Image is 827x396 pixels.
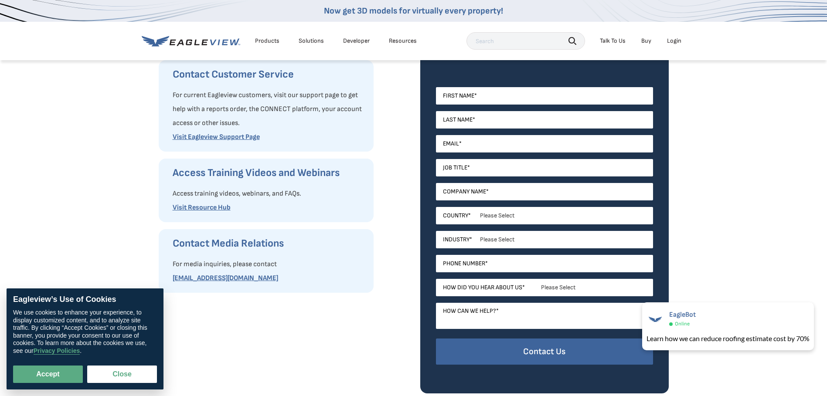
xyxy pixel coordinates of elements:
div: Resources [389,37,417,45]
h3: Access Training Videos and Webinars [173,166,365,180]
div: Talk To Us [600,37,626,45]
input: Search [466,32,585,50]
a: Buy [641,37,651,45]
a: Developer [343,37,370,45]
div: We use cookies to enhance your experience, to display customized content, and to analyze site tra... [13,309,157,355]
button: Accept [13,366,83,383]
h3: Contact Media Relations [173,237,365,250]
div: Products [255,37,279,45]
p: For current Eagleview customers, visit our support page to get help with a reports order, the CON... [173,88,365,130]
input: Contact Us [436,338,653,365]
a: Visit Eagleview Support Page [173,133,260,141]
div: Login [667,37,681,45]
button: Close [87,366,157,383]
p: For media inquiries, please contact [173,257,365,271]
div: Eagleview’s Use of Cookies [13,295,157,305]
div: Learn how we can reduce roofing estimate cost by 70% [647,333,810,344]
a: Privacy Policies [34,347,80,355]
p: Access training videos, webinars, and FAQs. [173,187,365,201]
img: EagleBot [647,311,664,328]
a: Visit Resource Hub [173,203,231,212]
a: [EMAIL_ADDRESS][DOMAIN_NAME] [173,274,278,282]
h3: Contact Customer Service [173,68,365,81]
span: Online [675,321,690,327]
span: EagleBot [669,311,696,319]
div: Solutions [299,37,324,45]
a: Now get 3D models for virtually every property! [324,6,503,16]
